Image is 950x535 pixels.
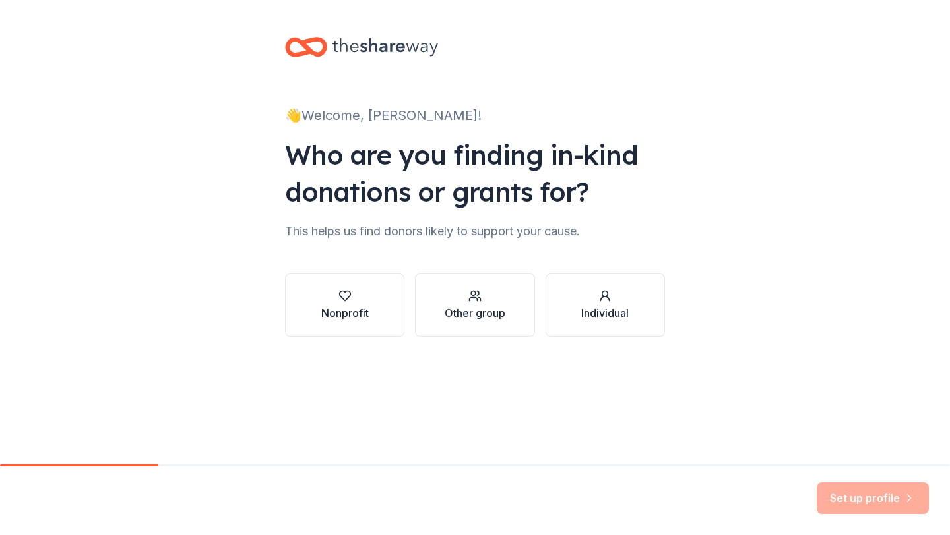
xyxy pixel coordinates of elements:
div: Individual [581,305,629,321]
button: Other group [415,273,534,337]
div: This helps us find donors likely to support your cause. [285,221,665,242]
div: Nonprofit [321,305,369,321]
button: Individual [546,273,665,337]
div: Other group [445,305,505,321]
button: Nonprofit [285,273,404,337]
div: Who are you finding in-kind donations or grants for? [285,136,665,210]
div: 👋 Welcome, [PERSON_NAME]! [285,105,665,126]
